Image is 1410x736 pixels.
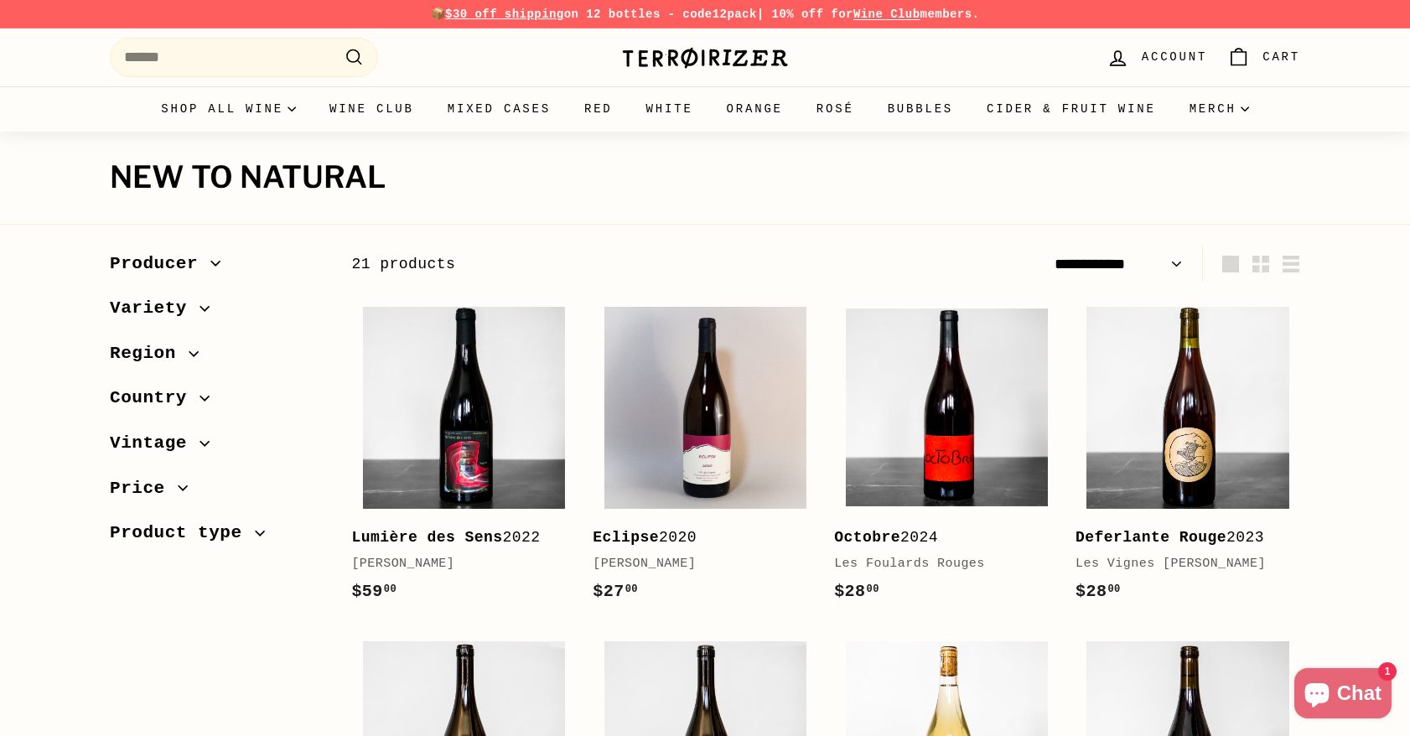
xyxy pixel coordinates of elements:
[110,384,200,412] span: Country
[800,86,871,132] a: Rosé
[431,86,568,132] a: Mixed Cases
[351,526,559,550] div: 2022
[110,515,324,560] button: Product type
[1289,668,1397,723] inbox-online-store-chat: Shopify online store chat
[351,529,502,546] b: Lumière des Sens
[867,583,879,595] sup: 00
[1173,86,1266,132] summary: Merch
[625,583,638,595] sup: 00
[593,295,817,621] a: Thierry Diaz Eclipse Rose Wine Eclipse2020[PERSON_NAME]
[110,5,1300,23] p: 📦 on 12 bottles - code | 10% off for members.
[110,335,324,381] button: Region
[1076,526,1283,550] div: 2023
[1262,48,1300,66] span: Cart
[853,8,920,21] a: Wine Club
[110,474,178,503] span: Price
[144,86,313,132] summary: Shop all wine
[630,86,710,132] a: White
[568,86,630,132] a: Red
[713,8,757,21] strong: 12pack
[445,8,564,21] span: $30 off shipping
[110,290,324,335] button: Variety
[110,294,200,323] span: Variety
[834,554,1042,574] div: Les Foulards Rouges
[110,380,324,425] button: Country
[970,86,1173,132] a: Cider & Fruit Wine
[593,529,659,546] b: Eclipse
[110,246,324,291] button: Producer
[871,86,970,132] a: Bubbles
[710,86,800,132] a: Orange
[110,425,324,470] button: Vintage
[1076,529,1226,546] b: Deferlante Rouge
[313,86,431,132] a: Wine Club
[110,161,1300,194] h1: New to Natural
[1096,33,1217,82] a: Account
[76,86,1334,132] div: Primary
[110,470,324,516] button: Price
[834,295,1059,621] a: Octobre2024Les Foulards Rouges
[110,339,189,368] span: Region
[110,250,210,278] span: Producer
[1217,33,1310,82] a: Cart
[384,583,397,595] sup: 00
[351,295,576,621] a: Lumière des Sens2022[PERSON_NAME]
[110,429,200,458] span: Vintage
[1142,48,1207,66] span: Account
[593,582,638,601] span: $27
[834,582,879,601] span: $28
[593,554,801,574] div: [PERSON_NAME]
[1076,554,1283,574] div: Les Vignes [PERSON_NAME]
[110,519,255,547] span: Product type
[351,554,559,574] div: [PERSON_NAME]
[604,307,806,509] img: Thierry Diaz Eclipse Rose Wine
[351,582,397,601] span: $59
[1076,582,1121,601] span: $28
[834,526,1042,550] div: 2024
[593,526,801,550] div: 2020
[351,252,826,277] div: 21 products
[1076,295,1300,621] a: Deferlante Rouge2023Les Vignes [PERSON_NAME]
[834,529,900,546] b: Octobre
[1107,583,1120,595] sup: 00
